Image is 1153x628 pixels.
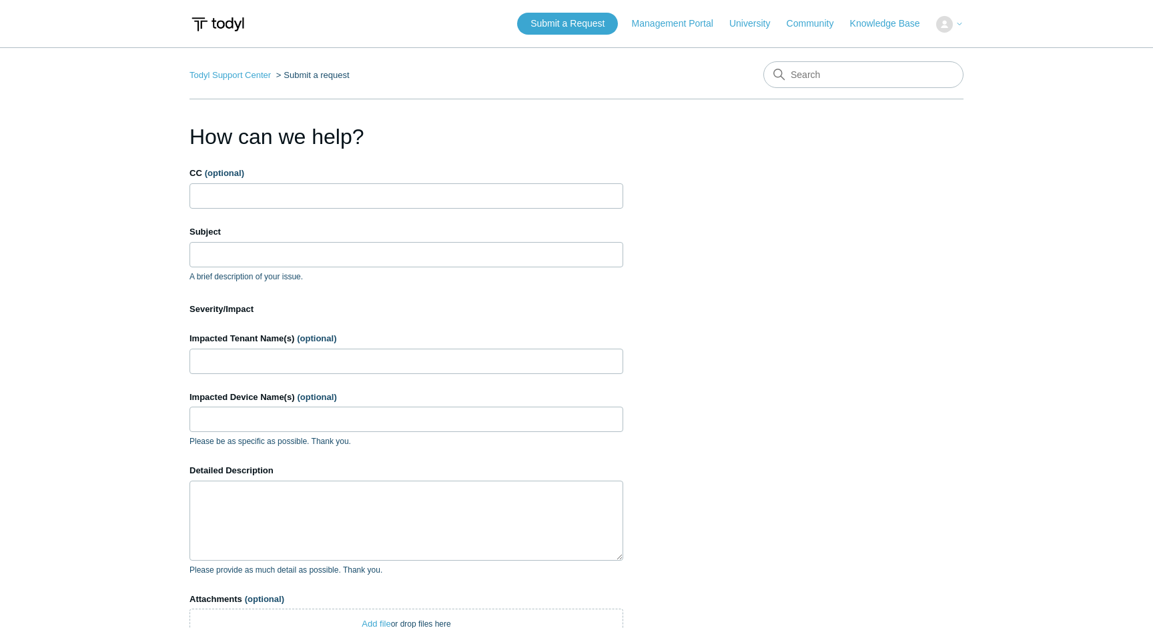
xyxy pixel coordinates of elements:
input: Search [763,61,964,88]
a: Knowledge Base [850,17,933,31]
a: University [729,17,783,31]
label: CC [189,167,623,180]
label: Impacted Tenant Name(s) [189,332,623,345]
h1: How can we help? [189,121,623,153]
img: Todyl Support Center Help Center home page [189,12,246,37]
p: Please provide as much detail as possible. Thank you. [189,564,623,576]
a: Submit a Request [517,13,618,35]
label: Severity/Impact [189,303,623,316]
a: Management Portal [632,17,727,31]
span: (optional) [245,594,284,604]
label: Detailed Description [189,464,623,477]
label: Impacted Device Name(s) [189,391,623,404]
p: A brief description of your issue. [189,271,623,283]
span: (optional) [298,392,337,402]
span: (optional) [297,333,336,343]
label: Attachments [189,593,623,606]
label: Subject [189,225,623,239]
li: Submit a request [274,70,350,80]
a: Todyl Support Center [189,70,271,80]
span: (optional) [205,168,244,178]
li: Todyl Support Center [189,70,274,80]
p: Please be as specific as possible. Thank you. [189,435,623,447]
a: Community [787,17,847,31]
